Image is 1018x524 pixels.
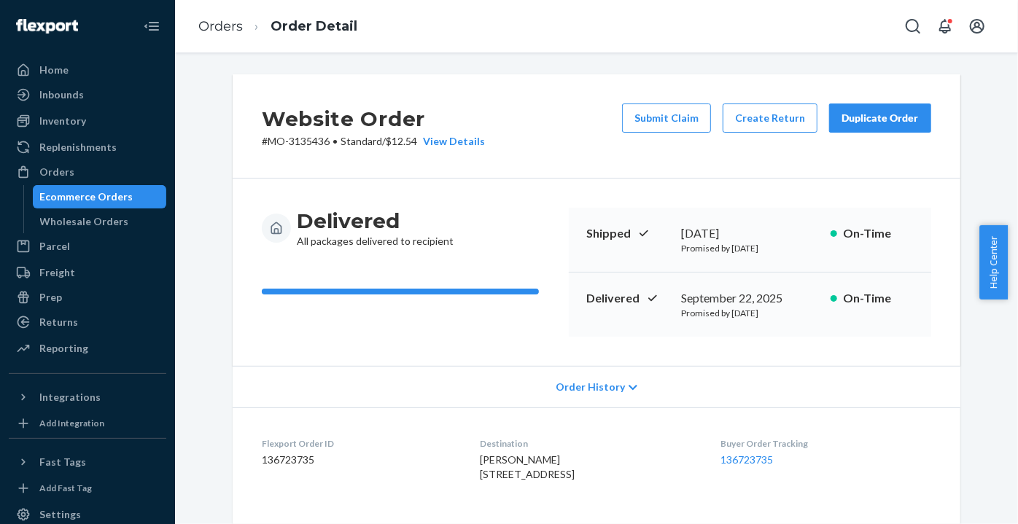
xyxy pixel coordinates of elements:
[842,111,919,125] div: Duplicate Order
[16,19,78,34] img: Flexport logo
[39,455,86,469] div: Fast Tags
[9,261,166,284] a: Freight
[39,507,81,522] div: Settings
[262,134,485,149] p: # MO-3135436 / $12.54
[40,214,129,229] div: Wholesale Orders
[681,307,819,319] p: Promised by [DATE]
[39,290,62,305] div: Prep
[262,103,485,134] h2: Website Order
[723,103,817,133] button: Create Return
[198,18,243,34] a: Orders
[9,235,166,258] a: Parcel
[9,310,166,334] a: Returns
[29,10,82,23] span: Support
[9,480,166,497] a: Add Fast Tag
[681,242,819,254] p: Promised by [DATE]
[9,58,166,82] a: Home
[829,103,931,133] button: Duplicate Order
[586,225,669,242] p: Shipped
[39,63,69,77] div: Home
[262,453,456,467] dd: 136723735
[9,109,166,133] a: Inventory
[9,160,166,184] a: Orders
[341,135,382,147] span: Standard
[40,189,133,204] div: Ecommerce Orders
[681,290,819,307] div: September 22, 2025
[843,225,914,242] p: On-Time
[39,265,75,280] div: Freight
[39,341,88,356] div: Reporting
[9,386,166,409] button: Integrations
[333,135,338,147] span: •
[39,87,84,102] div: Inbounds
[271,18,357,34] a: Order Detail
[9,337,166,360] a: Reporting
[39,482,92,494] div: Add Fast Tag
[33,185,167,208] a: Ecommerce Orders
[963,12,992,41] button: Open account menu
[39,239,70,254] div: Parcel
[480,453,575,480] span: [PERSON_NAME] [STREET_ADDRESS]
[9,450,166,474] button: Fast Tags
[721,437,931,450] dt: Buyer Order Tracking
[898,12,928,41] button: Open Search Box
[297,208,454,249] div: All packages delivered to recipient
[721,453,774,466] a: 136723735
[9,286,166,309] a: Prep
[39,315,78,329] div: Returns
[843,290,914,307] p: On-Time
[556,380,625,394] span: Order History
[39,165,74,179] div: Orders
[417,134,485,149] button: View Details
[480,437,697,450] dt: Destination
[137,12,166,41] button: Close Navigation
[979,225,1008,300] button: Help Center
[9,136,166,159] a: Replenishments
[9,83,166,106] a: Inbounds
[262,437,456,450] dt: Flexport Order ID
[297,208,454,234] h3: Delivered
[930,12,960,41] button: Open notifications
[33,210,167,233] a: Wholesale Orders
[586,290,669,307] p: Delivered
[622,103,711,133] button: Submit Claim
[39,114,86,128] div: Inventory
[39,140,117,155] div: Replenishments
[187,5,369,48] ol: breadcrumbs
[39,390,101,404] div: Integrations
[9,415,166,432] a: Add Integration
[681,225,819,242] div: [DATE]
[39,417,104,429] div: Add Integration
